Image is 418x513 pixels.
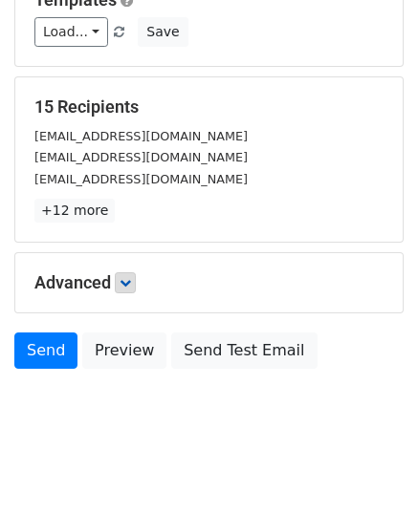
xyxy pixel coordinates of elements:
[82,332,166,369] a: Preview
[322,421,418,513] iframe: Chat Widget
[34,199,115,223] a: +12 more
[14,332,77,369] a: Send
[34,150,248,164] small: [EMAIL_ADDRESS][DOMAIN_NAME]
[171,332,317,369] a: Send Test Email
[34,96,384,118] h5: 15 Recipients
[138,17,187,47] button: Save
[34,129,248,143] small: [EMAIL_ADDRESS][DOMAIN_NAME]
[34,272,384,293] h5: Advanced
[34,172,248,186] small: [EMAIL_ADDRESS][DOMAIN_NAME]
[34,17,108,47] a: Load...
